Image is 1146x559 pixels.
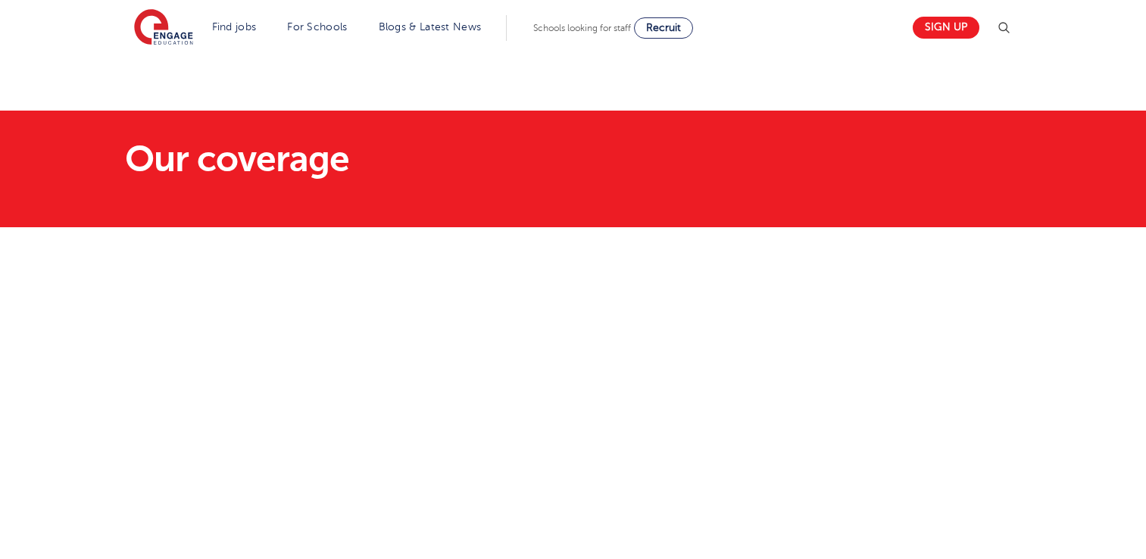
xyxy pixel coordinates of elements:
[125,141,715,177] h1: Our coverage
[646,22,681,33] span: Recruit
[634,17,693,39] a: Recruit
[533,23,631,33] span: Schools looking for staff
[913,17,979,39] a: Sign up
[212,21,257,33] a: Find jobs
[134,9,193,47] img: Engage Education
[287,21,347,33] a: For Schools
[379,21,482,33] a: Blogs & Latest News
